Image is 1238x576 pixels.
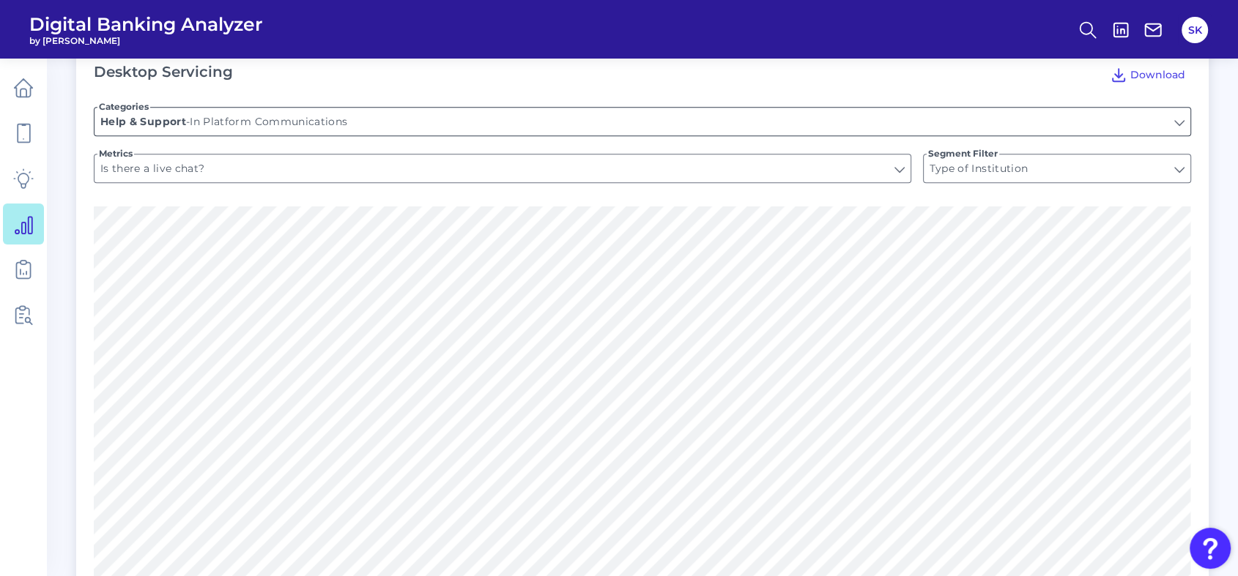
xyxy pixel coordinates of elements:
span: Download [1130,68,1185,81]
h2: Desktop Servicing [94,63,233,86]
button: Download [1104,63,1191,86]
span: by [PERSON_NAME] [29,35,263,46]
span: Categories [97,101,150,113]
button: SK [1182,17,1208,43]
span: Metrics [97,148,134,160]
span: Segment Filter [927,148,999,160]
span: Digital Banking Analyzer [29,13,263,35]
button: Open Resource Center [1190,528,1231,569]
